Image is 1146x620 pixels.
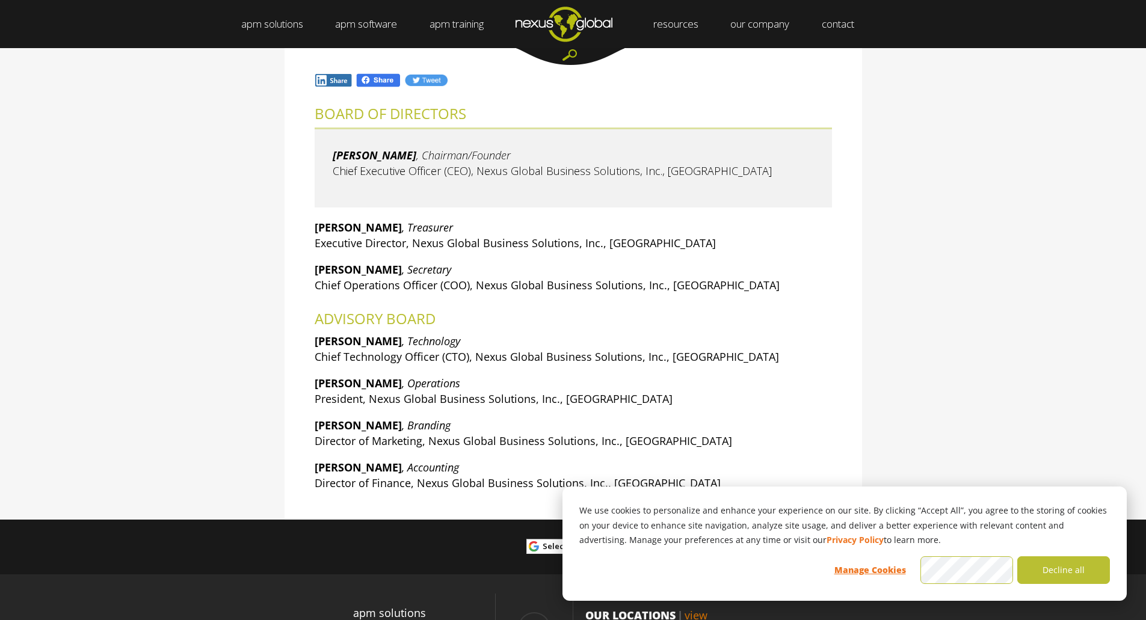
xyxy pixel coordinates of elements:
em: , Accounting [402,460,459,474]
span: Select Language [543,541,608,551]
em: , Secretary [402,262,451,277]
div: Cookie banner [562,486,1127,601]
strong: [PERSON_NAME] [315,460,402,474]
a: Select Language​ [543,537,622,556]
span: President, Nexus Global Business Solutions, Inc., [GEOGRAPHIC_DATA] [315,391,673,406]
button: Decline all [1017,556,1110,584]
h2: BOARD OF DIRECTORS [315,106,832,121]
h2: ADVISORY BOARD [315,311,832,327]
a: Privacy Policy [827,533,884,548]
span: Director of Finance, Nexus Global Business Solutions, Inc., [GEOGRAPHIC_DATA] [315,476,721,490]
em: , Technology [402,334,460,348]
em: , Branding [402,418,451,432]
button: Manage Cookies [824,556,916,584]
span: Chief Technology Officer (CTO), Nexus Global Business Solutions, Inc., [GEOGRAPHIC_DATA] [315,349,779,364]
strong: [PERSON_NAME] [315,376,402,390]
em: , Operations [402,376,460,390]
span: Chief Operations Officer (COO), Nexus Global Business Solutions, Inc., [GEOGRAPHIC_DATA] [315,278,780,292]
img: Tw.jpg [404,73,448,87]
strong: [PERSON_NAME] [315,334,402,348]
strong: [PERSON_NAME] [315,220,402,235]
span: Chief Executive Officer (CEO), Nexus Global Business Solutions, Inc., [GEOGRAPHIC_DATA] [333,164,772,178]
span: Executive Director, Nexus Global Business Solutions, Inc., [GEOGRAPHIC_DATA] [315,236,716,250]
button: Accept all [920,556,1013,584]
em: [PERSON_NAME] [333,148,416,162]
img: Fb.png [356,73,401,88]
em: , Chairman/Founder [416,148,511,162]
img: In.jpg [315,73,353,87]
span: Director of Marketing, Nexus Global Business Solutions, Inc., [GEOGRAPHIC_DATA] [315,434,732,448]
strong: [PERSON_NAME] [315,418,402,432]
strong: [PERSON_NAME] [315,262,402,277]
em: , Treasurer [402,220,453,235]
p: We use cookies to personalize and enhance your experience on our site. By clicking “Accept All”, ... [579,503,1110,548]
